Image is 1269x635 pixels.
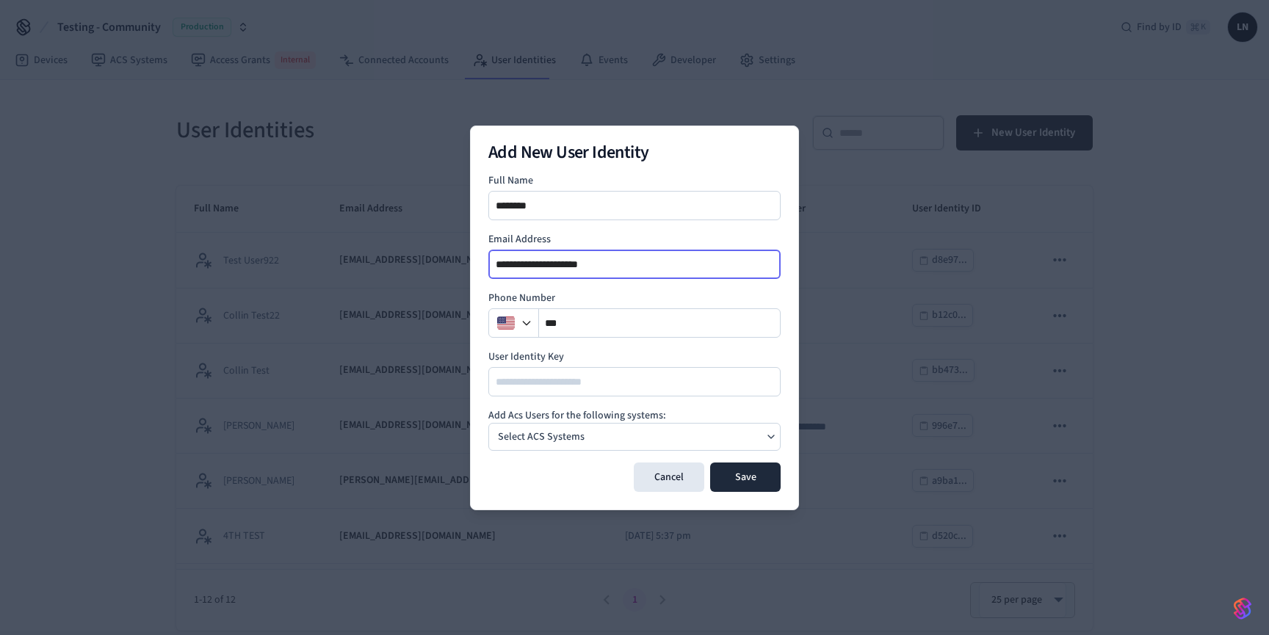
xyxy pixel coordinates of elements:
label: Full Name [488,173,781,188]
button: Select ACS Systems [488,423,781,451]
label: User Identity Key [488,349,781,364]
p: Select ACS Systems [498,429,585,445]
button: Cancel [634,462,704,492]
button: Save [710,462,781,492]
label: Email Address [488,232,781,247]
img: SeamLogoGradient.69752ec5.svg [1234,597,1251,620]
h2: Add New User Identity [488,144,781,162]
h4: Add Acs Users for the following systems: [488,408,781,423]
label: Phone Number [488,291,781,305]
